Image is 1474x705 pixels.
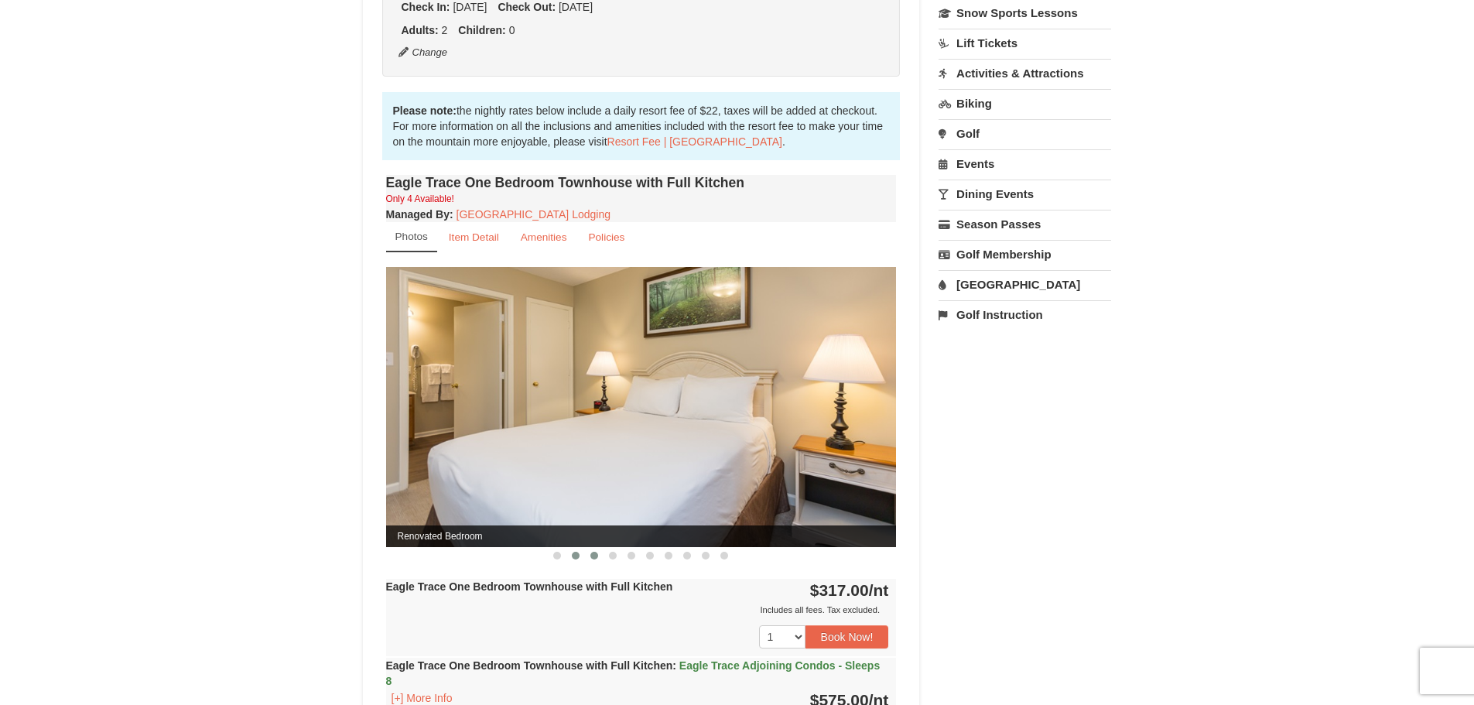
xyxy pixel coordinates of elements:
strong: Children: [458,24,505,36]
a: Events [939,149,1111,178]
a: [GEOGRAPHIC_DATA] [939,270,1111,299]
button: Book Now! [805,625,889,649]
a: Resort Fee | [GEOGRAPHIC_DATA] [607,135,782,148]
small: Amenities [521,231,567,243]
strong: Check In: [402,1,450,13]
h4: Eagle Trace One Bedroom Townhouse with Full Kitchen [386,175,897,190]
span: Renovated Bedroom [386,525,897,547]
a: Golf Membership [939,240,1111,269]
small: Only 4 Available! [386,193,454,204]
a: Golf Instruction [939,300,1111,329]
strong: Eagle Trace One Bedroom Townhouse with Full Kitchen [386,580,673,593]
a: Item Detail [439,222,509,252]
span: : [672,659,676,672]
a: Activities & Attractions [939,59,1111,87]
strong: Eagle Trace One Bedroom Townhouse with Full Kitchen [386,659,881,687]
div: Includes all fees. Tax excluded. [386,602,889,618]
img: Renovated Bedroom [386,267,897,546]
strong: : [386,208,453,221]
span: 0 [509,24,515,36]
a: Photos [386,222,437,252]
a: Amenities [511,222,577,252]
strong: Adults: [402,24,439,36]
strong: Please note: [393,104,457,117]
span: [DATE] [453,1,487,13]
a: Lift Tickets [939,29,1111,57]
span: 2 [442,24,448,36]
a: Policies [578,222,634,252]
small: Policies [588,231,624,243]
span: [DATE] [559,1,593,13]
span: Managed By [386,208,450,221]
a: Biking [939,89,1111,118]
a: [GEOGRAPHIC_DATA] Lodging [457,208,610,221]
small: Item Detail [449,231,499,243]
strong: Check Out: [498,1,556,13]
strong: $317.00 [810,581,889,599]
a: Season Passes [939,210,1111,238]
span: /nt [869,581,889,599]
div: the nightly rates below include a daily resort fee of $22, taxes will be added at checkout. For m... [382,92,901,160]
a: Golf [939,119,1111,148]
small: Photos [395,231,428,242]
button: Change [398,44,449,61]
a: Dining Events [939,180,1111,208]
